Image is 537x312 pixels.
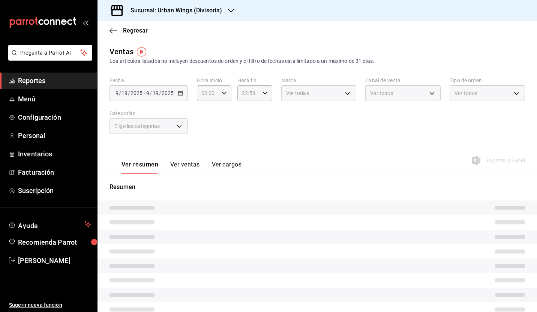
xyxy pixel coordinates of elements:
[109,78,188,83] label: Fecha
[18,186,91,196] span: Suscripción
[18,112,91,122] span: Configuración
[114,122,160,130] span: Elige las categorías
[119,90,121,96] span: /
[18,167,91,177] span: Facturación
[130,90,143,96] input: ----
[18,131,91,141] span: Personal
[161,90,174,96] input: ----
[281,78,357,83] label: Marca
[18,220,81,229] span: Ayuda
[152,90,159,96] input: --
[137,47,146,56] img: Tooltip marker
[121,161,241,174] div: navigation tabs
[144,90,145,96] span: -
[150,90,152,96] span: /
[109,111,188,116] label: Categorías
[370,89,393,97] span: Ver todos
[109,27,148,34] button: Regresar
[18,237,91,247] span: Recomienda Parrot
[197,78,231,83] label: Hora inicio
[121,90,128,96] input: --
[212,161,242,174] button: Ver cargos
[18,94,91,104] span: Menú
[159,90,161,96] span: /
[146,90,150,96] input: --
[5,54,92,62] a: Pregunta a Parrot AI
[123,27,148,34] span: Regresar
[115,90,119,96] input: --
[128,90,130,96] span: /
[109,183,525,192] p: Resumen
[9,301,91,309] span: Sugerir nueva función
[82,19,88,25] button: open_drawer_menu
[18,149,91,159] span: Inventarios
[450,78,525,83] label: Tipo de orden
[18,76,91,86] span: Reportes
[454,89,477,97] span: Ver todos
[124,6,222,15] h3: Sucursal: Urban Wings (Divisoria)
[365,78,441,83] label: Canal de venta
[20,49,81,57] span: Pregunta a Parrot AI
[109,46,133,57] div: Ventas
[121,161,158,174] button: Ver resumen
[170,161,200,174] button: Ver ventas
[237,78,272,83] label: Hora fin
[18,256,91,266] span: [PERSON_NAME]
[8,45,92,61] button: Pregunta a Parrot AI
[286,89,309,97] span: Ver todas
[109,57,525,65] div: Los artículos listados no incluyen descuentos de orden y el filtro de fechas está limitado a un m...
